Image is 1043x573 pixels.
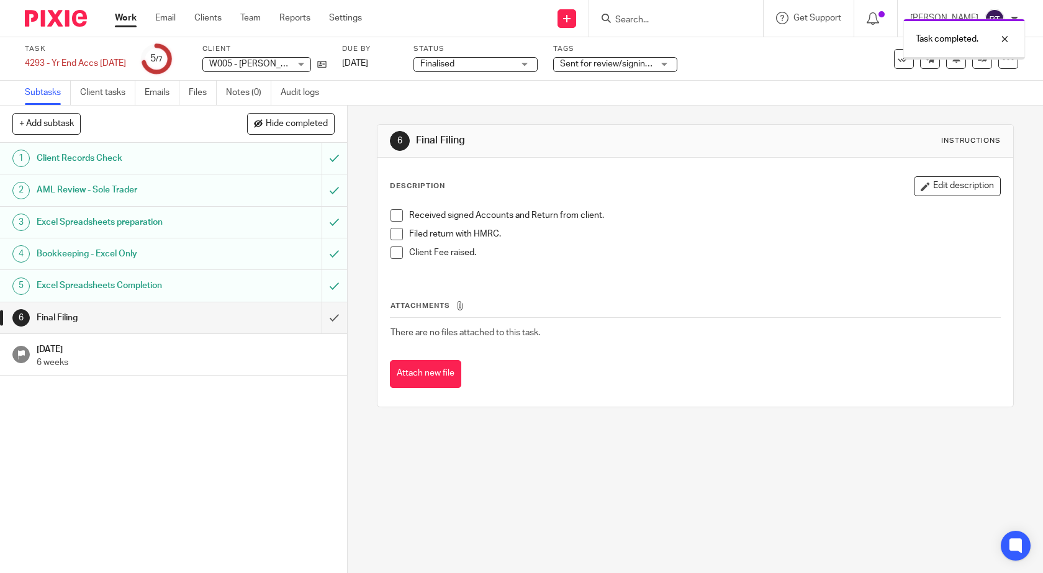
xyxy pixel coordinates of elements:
img: svg%3E [985,9,1005,29]
span: W005 - [PERSON_NAME] [209,60,307,68]
span: Finalised [420,60,454,68]
a: Settings [329,12,362,24]
div: 6 [12,309,30,327]
a: Files [189,81,217,105]
h1: Client Records Check [37,149,219,168]
span: Hide completed [266,119,328,129]
div: 4 [12,245,30,263]
a: Work [115,12,137,24]
div: 4293 - Yr End Accs [DATE] [25,57,126,70]
button: + Add subtask [12,113,81,134]
div: Instructions [941,136,1001,146]
span: Attachments [391,302,450,309]
h1: AML Review - Sole Trader [37,181,219,199]
a: Reports [279,12,310,24]
img: Pixie [25,10,87,27]
label: Status [413,44,538,54]
a: Client tasks [80,81,135,105]
h1: Final Filing [37,309,219,327]
a: Audit logs [281,81,328,105]
a: Email [155,12,176,24]
h1: Excel Spreadsheets Completion [37,276,219,295]
a: Clients [194,12,222,24]
p: 6 weeks [37,356,335,369]
div: 1 [12,150,30,167]
h1: Final Filing [416,134,721,147]
a: Notes (0) [226,81,271,105]
p: Received signed Accounts and Return from client. [409,209,1001,222]
button: Edit description [914,176,1001,196]
p: Description [390,181,445,191]
button: Attach new file [390,360,461,388]
label: Client [202,44,327,54]
div: 5 [150,52,163,66]
span: [DATE] [342,59,368,68]
p: Task completed. [921,33,984,45]
p: Client Fee raised. [409,246,1001,259]
div: 2 [12,182,30,199]
span: Sent for review/signing (client) [560,60,679,68]
p: Filed return with HMRC. [409,228,1001,240]
h1: Bookkeeping - Excel Only [37,245,219,263]
div: 6 [390,131,410,151]
label: Due by [342,44,398,54]
small: /7 [156,56,163,63]
a: Subtasks [25,81,71,105]
a: Emails [145,81,179,105]
div: 3 [12,214,30,231]
div: 5 [12,277,30,295]
a: Team [240,12,261,24]
button: Hide completed [247,113,335,134]
label: Task [25,44,126,54]
span: There are no files attached to this task. [391,328,540,337]
h1: [DATE] [37,340,335,356]
h1: Excel Spreadsheets preparation [37,213,219,232]
div: 4293 - Yr End Accs 31.03.25 [25,57,126,70]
